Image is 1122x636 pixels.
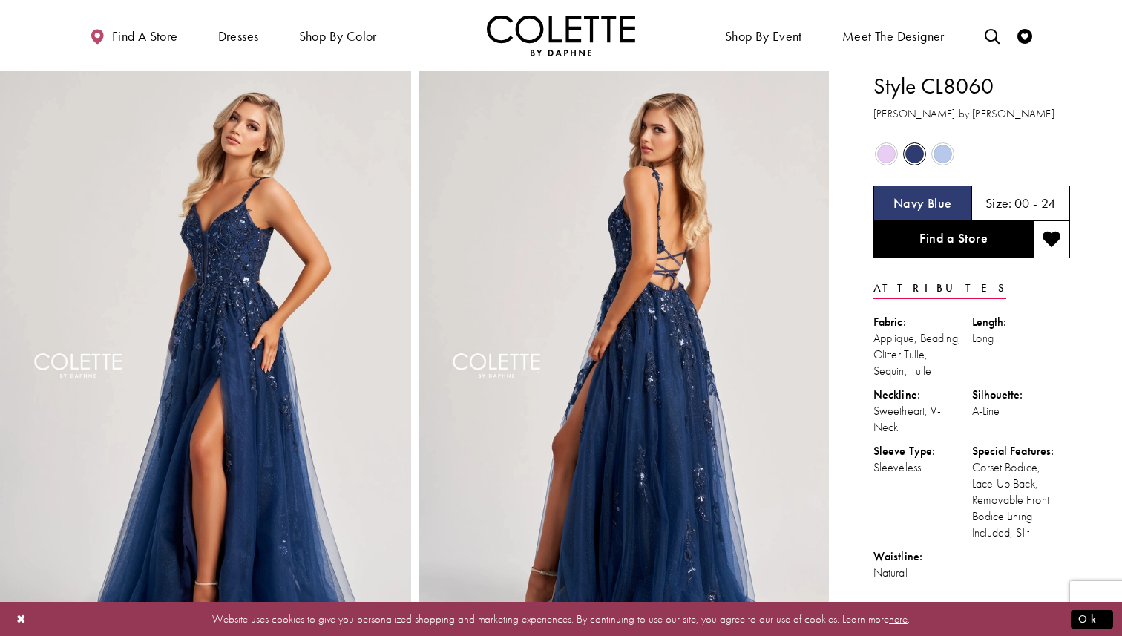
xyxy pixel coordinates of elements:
div: A-Line [972,403,1071,419]
div: Product color controls state depends on size chosen [873,140,1070,168]
a: here [889,611,908,626]
div: Special Features: [972,443,1071,459]
span: Dresses [218,29,259,44]
div: Bluebell [930,141,956,167]
a: Meet the designer [839,15,948,56]
div: Sleeveless [873,459,972,476]
span: Dresses [214,15,263,56]
div: Sleeve Type: [873,443,972,459]
div: Applique, Beading, Glitter Tulle, Sequin, Tulle [873,330,972,379]
p: Website uses cookies to give you personalized shopping and marketing experiences. By continuing t... [107,609,1015,629]
a: Toggle search [981,15,1003,56]
div: Long [972,330,1071,347]
span: Shop by color [299,29,377,44]
button: Submit Dialog [1071,609,1113,628]
span: Shop By Event [721,15,806,56]
div: Silhouette: [972,387,1071,403]
a: Check Wishlist [1014,15,1036,56]
a: Visit Home Page [487,15,635,56]
h1: Style CL8060 [873,71,1070,102]
span: Shop by color [295,15,381,56]
span: Meet the designer [842,29,945,44]
h5: 00 - 24 [1014,196,1056,211]
div: Neckline: [873,387,972,403]
a: Attributes [873,278,1006,299]
div: Fabric: [873,314,972,330]
div: Waistline: [873,548,972,565]
div: Sweetheart, V-Neck [873,403,972,436]
span: Find a store [112,29,178,44]
a: Find a Store [873,221,1033,258]
button: Close Dialog [9,606,34,632]
span: Shop By Event [725,29,802,44]
div: Length: [972,314,1071,330]
img: Colette by Daphne [487,15,635,56]
h5: Chosen color [893,196,952,211]
div: Natural [873,565,972,581]
span: Size: [985,194,1012,212]
div: Lilac [873,141,899,167]
div: Navy Blue [902,141,928,167]
button: Add to wishlist [1033,221,1070,258]
div: Corset Bodice, Lace-Up Back, Removable Front Bodice Lining Included, Slit [972,459,1071,541]
h3: [PERSON_NAME] by [PERSON_NAME] [873,105,1070,122]
a: Find a store [86,15,181,56]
